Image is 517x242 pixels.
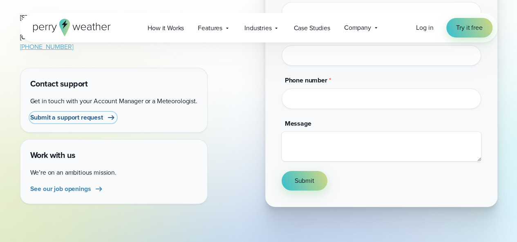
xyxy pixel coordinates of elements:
[285,75,327,85] span: Phone number
[148,23,184,33] span: How it Works
[295,176,314,186] span: Submit
[293,23,330,33] span: Case Studies
[30,113,103,122] span: Submit a support request
[30,113,116,122] a: Submit a support request
[141,20,191,36] a: How it Works
[30,184,91,194] span: See our job openings
[244,23,271,33] span: Industries
[456,23,482,33] span: Try it free
[20,13,82,52] address: [STREET_ADDRESS] Suite #202 [GEOGRAPHIC_DATA]
[285,119,311,128] span: Message
[30,96,197,106] p: Get in touch with your Account Manager or a Meteorologist.
[198,23,222,33] span: Features
[416,23,433,33] a: Log in
[286,20,337,36] a: Case Studies
[344,23,371,33] span: Company
[416,23,433,32] span: Log in
[30,149,197,161] h4: Work with us
[30,168,197,178] p: We’re on an ambitious mission.
[20,42,74,51] a: [PHONE_NUMBER]
[446,18,492,38] a: Try it free
[282,171,327,191] button: Submit
[30,184,104,194] a: See our job openings
[30,78,197,90] h4: Contact support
